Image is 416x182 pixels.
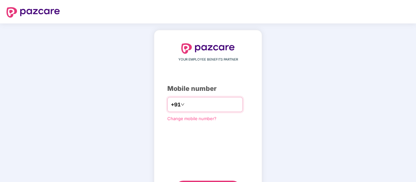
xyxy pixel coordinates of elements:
img: logo [7,7,60,18]
a: Change mobile number? [167,116,216,121]
span: YOUR EMPLOYEE BENEFITS PARTNER [178,57,238,62]
span: down [181,103,185,106]
span: +91 [171,101,181,109]
img: logo [181,43,235,54]
div: Mobile number [167,84,249,94]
